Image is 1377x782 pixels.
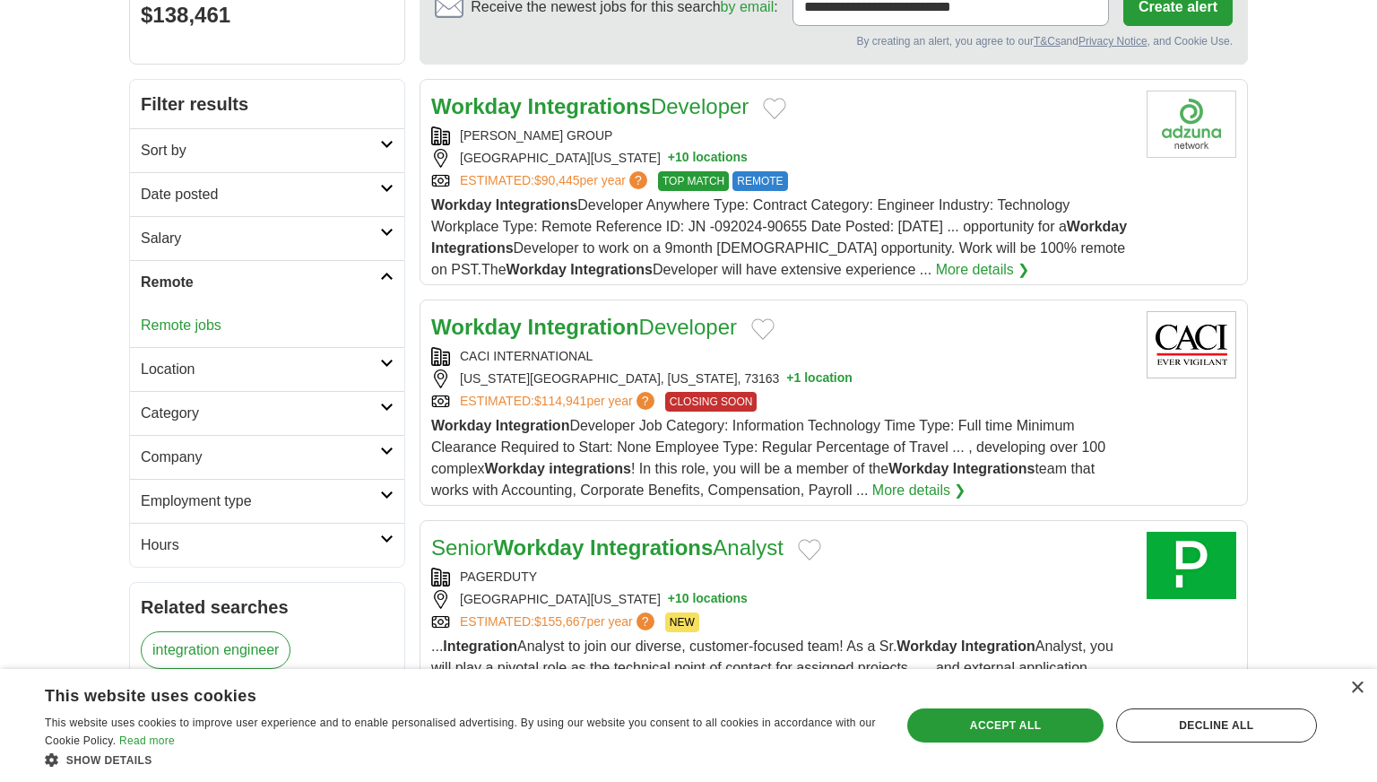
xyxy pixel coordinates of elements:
span: TOP MATCH [658,171,729,191]
strong: Integrations [496,197,578,213]
strong: Workday [888,461,948,476]
a: Sort by [130,128,404,172]
a: More details ❯ [872,480,966,501]
div: Decline all [1116,708,1317,743]
a: Date posted [130,172,404,216]
strong: Integrations [953,461,1035,476]
h2: Company [141,447,380,468]
a: Employment type [130,479,404,523]
span: $155,667 [534,614,586,629]
strong: Integration [443,639,517,654]
div: [GEOGRAPHIC_DATA][US_STATE] [431,590,1132,609]
span: $90,445 [534,173,580,187]
span: CLOSING SOON [665,392,758,412]
a: Company [130,435,404,479]
strong: Integration [961,639,1035,654]
h2: Employment type [141,491,380,512]
strong: Workday [493,535,584,560]
strong: integrations [549,461,631,476]
a: More details ❯ [936,259,1030,281]
strong: Integrations [570,262,653,277]
span: ? [637,392,654,410]
strong: Integration [528,315,639,339]
a: ESTIMATED:$114,941per year? [460,392,658,412]
h2: Related searches [141,594,394,621]
span: NEW [665,613,699,632]
h2: Salary [141,228,380,249]
a: Read more, opens a new window [119,734,175,747]
span: Developer Job Category: Information Technology Time Type: Full time Minimum Clearance Required to... [431,418,1105,498]
div: By creating an alert, you agree to our and , and Cookie Use. [435,33,1233,49]
img: CACI International logo [1147,311,1236,378]
strong: Workday [1067,219,1127,234]
strong: Integrations [528,94,651,118]
a: SeniorWorkday IntegrationsAnalyst [431,535,784,560]
img: Eliassen Group logo [1147,91,1236,158]
strong: Workday [485,461,545,476]
a: Workday IntegrationsDeveloper [431,94,749,118]
strong: Integrations [431,240,514,256]
span: ... Analyst to join our diverse, customer-focused team! As a Sr. Analyst, you will play a pivotal... [431,639,1129,718]
button: +1 location [786,369,853,388]
span: ? [637,613,654,630]
a: ESTIMATED:$155,667per year? [460,613,658,632]
div: [GEOGRAPHIC_DATA][US_STATE] [431,149,1132,168]
a: Remote jobs [141,317,221,333]
button: Add to favorite jobs [751,318,775,340]
a: integration engineer [141,631,290,669]
h2: Category [141,403,380,424]
strong: Workday [431,94,522,118]
button: Add to favorite jobs [798,539,821,560]
h2: Hours [141,534,380,556]
img: PagerDuty logo [1147,532,1236,599]
span: + [668,590,675,609]
a: T&Cs [1034,35,1061,48]
a: PAGERDUTY [460,569,537,584]
strong: Workday [896,639,957,654]
span: $114,941 [534,394,586,408]
span: Show details [66,754,152,767]
a: Hours [130,523,404,567]
strong: Workday [431,197,491,213]
a: [PERSON_NAME] GROUP [460,128,612,143]
div: Close [1350,682,1364,695]
span: + [668,149,675,168]
div: [US_STATE][GEOGRAPHIC_DATA], [US_STATE], 73163 [431,369,1132,388]
div: Accept all [907,708,1103,743]
span: This website uses cookies to improve user experience and to enable personalised advertising. By u... [45,717,876,747]
strong: Integrations [590,535,713,560]
a: Privacy Notice [1078,35,1147,48]
span: Developer Anywhere Type: Contract Category: Engineer Industry: Technology Workplace Type: Remote ... [431,197,1127,277]
a: CACI INTERNATIONAL [460,349,593,363]
span: REMOTE [732,171,787,191]
a: Remote [130,260,404,304]
strong: Workday [507,262,567,277]
h2: Filter results [130,80,404,128]
strong: Integration [496,418,570,433]
a: Workday IntegrationDeveloper [431,315,737,339]
button: Add to favorite jobs [763,98,786,119]
div: Show details [45,751,876,769]
h2: Sort by [141,140,380,161]
h2: Location [141,359,380,380]
a: Category [130,391,404,435]
span: + [786,369,793,388]
h2: Date posted [141,184,380,205]
button: +10 locations [668,590,748,609]
h2: Remote [141,272,380,293]
span: ? [629,171,647,189]
a: ESTIMATED:$90,445per year? [460,171,651,191]
button: +10 locations [668,149,748,168]
strong: Workday [431,315,522,339]
strong: Workday [431,418,491,433]
a: Location [130,347,404,391]
div: This website uses cookies [45,680,831,707]
a: Salary [130,216,404,260]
